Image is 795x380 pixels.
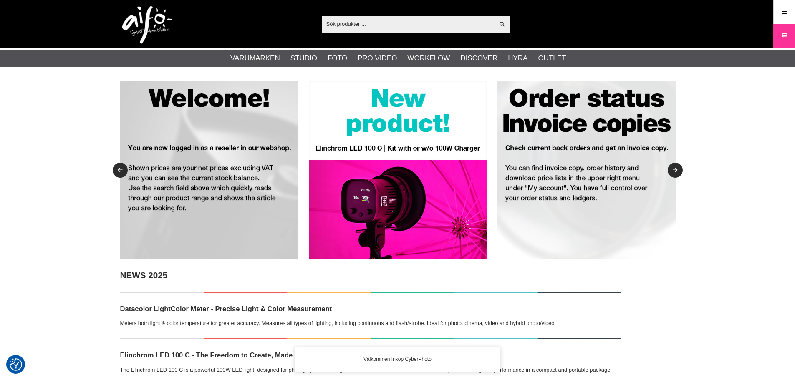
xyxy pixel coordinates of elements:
[460,53,497,64] a: Discover
[328,53,347,64] a: Foto
[363,355,432,363] span: Välkommen Inköp CyberPhoto
[113,163,128,178] button: Previous
[120,81,298,259] img: Annons:RET001 banner-resel-welcome-bgr.jpg
[508,53,527,64] a: Hyra
[497,81,676,259] img: Annons:RET003 banner-resel-account-bgr.jpg
[120,305,332,313] strong: Datacolor LightColor Meter - Precise Light & Color Measurement
[120,338,621,339] img: NEWS!
[120,351,324,359] strong: Elinchrom LED 100 C - The Freedom to Create, Made Portable.
[120,366,621,375] p: The Elinchrom LED 100 C is a powerful 100W LED light, designed for photographers, videographers, ...
[538,53,566,64] a: Outlet
[120,269,621,282] h2: NEWS 2025
[120,319,621,328] p: Meters both light & color temperature for greater accuracy. Measures all types of lighting, inclu...
[322,18,495,30] input: Sök produkter ...
[120,292,621,293] img: NEWS!
[407,53,450,64] a: Workflow
[290,53,317,64] a: Studio
[10,357,22,372] button: Samtyckesinställningar
[358,53,397,64] a: Pro Video
[122,6,172,44] img: logo.png
[10,358,22,371] img: Revisit consent button
[230,53,280,64] a: Varumärken
[668,163,683,178] button: Next
[309,81,487,259] img: Annons:RET008 banner-resel-new-LED100C.jpg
